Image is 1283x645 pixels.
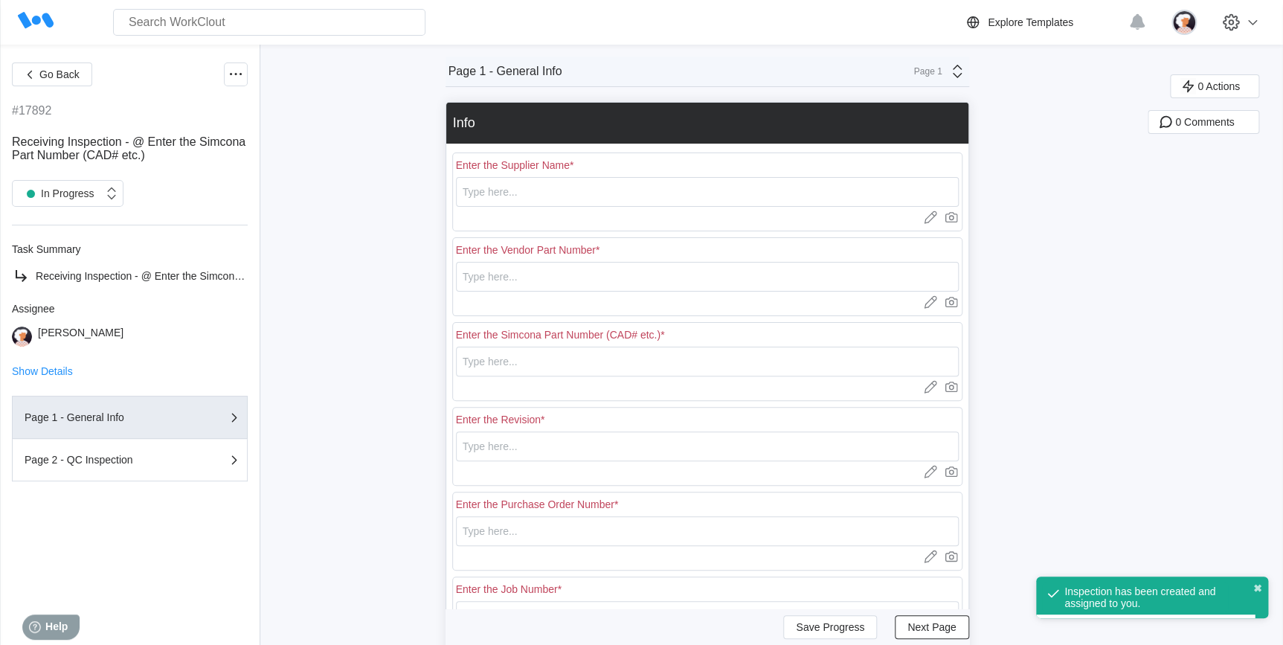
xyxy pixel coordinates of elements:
div: Page 1 - General Info [448,65,562,78]
button: Save Progress [783,615,877,639]
div: Page 2 - QC Inspection [25,455,173,465]
span: Save Progress [796,622,864,632]
button: 0 Actions [1170,74,1259,98]
span: 0 Comments [1175,117,1234,127]
button: Page 2 - QC Inspection [12,439,248,481]
input: Type here... [456,431,959,461]
button: Show Details [12,366,73,376]
input: Type here... [456,177,959,207]
input: Type here... [456,601,959,631]
span: 0 Actions [1197,81,1240,92]
span: Next Page [907,622,956,632]
div: Enter the Job Number [456,583,562,595]
div: Info [453,115,475,131]
input: Type here... [456,347,959,376]
div: Enter the Supplier Name [456,159,574,171]
a: Receiving Inspection - @ Enter the Simcona Part Number (CAD# etc.) [12,267,248,285]
img: user-4.png [12,327,32,347]
button: Next Page [895,615,968,639]
div: Task Summary [12,243,248,255]
input: Type here... [456,262,959,292]
button: Page 1 - General Info [12,396,248,439]
span: Receiving Inspection - @ Enter the Simcona Part Number (CAD# etc.) [12,135,245,161]
div: #17892 [12,104,51,118]
div: [PERSON_NAME] [38,327,123,347]
div: Enter the Vendor Part Number [456,244,600,256]
div: Enter the Simcona Part Number (CAD# etc.) [456,329,665,341]
div: Explore Templates [988,16,1073,28]
div: In Progress [20,183,94,204]
div: Assignee [12,303,248,315]
span: Receiving Inspection - @ Enter the Simcona Part Number (CAD# etc.) [36,270,359,282]
div: Enter the Purchase Order Number [456,498,619,510]
button: Go Back [12,62,92,86]
input: Type here... [456,516,959,546]
button: 0 Comments [1148,110,1259,134]
div: Page 1 - General Info [25,412,173,423]
a: Explore Templates [964,13,1121,31]
button: close [1253,583,1262,594]
img: user-4.png [1171,10,1197,35]
span: Go Back [39,69,80,80]
div: Page 1 [905,66,942,77]
input: Search WorkClout [113,9,425,36]
div: Enter the Revision [456,414,545,426]
div: Inspection has been created and assigned to you. [1064,585,1222,609]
